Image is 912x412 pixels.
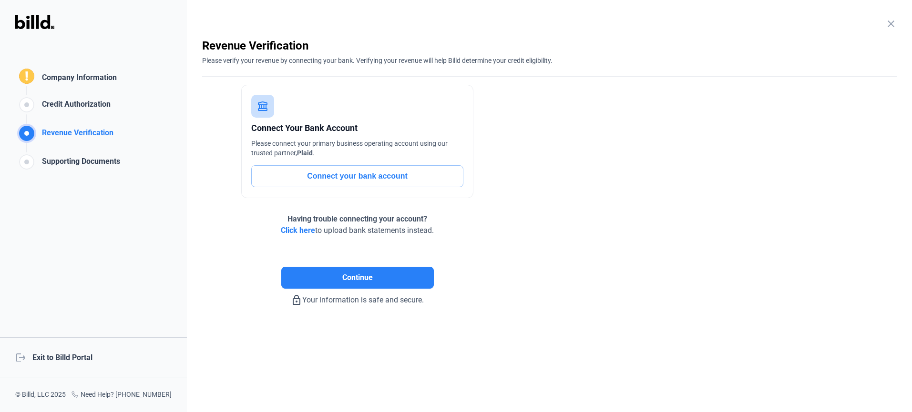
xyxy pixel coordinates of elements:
[202,53,897,65] div: Please verify your revenue by connecting your bank. Verifying your revenue will help Billd determ...
[251,165,463,187] button: Connect your bank account
[15,352,25,362] mat-icon: logout
[38,127,113,143] div: Revenue Verification
[38,156,120,171] div: Supporting Documents
[287,214,427,223] span: Having trouble connecting your account?
[297,149,313,157] span: Plaid
[251,139,463,158] div: Please connect your primary business operating account using our trusted partner, .
[281,213,434,236] div: to upload bank statements instead.
[291,294,302,306] mat-icon: lock_outline
[38,99,111,114] div: Credit Authorization
[202,289,512,306] div: Your information is safe and secure.
[281,226,315,235] span: Click here
[71,390,172,401] div: Need Help? [PHONE_NUMBER]
[38,72,117,86] div: Company Information
[251,121,463,135] div: Connect Your Bank Account
[281,267,434,289] button: Continue
[885,18,897,30] mat-icon: close
[202,38,897,53] div: Revenue Verification
[15,390,66,401] div: © Billd, LLC 2025
[15,15,54,29] img: Billd Logo
[342,272,373,283] span: Continue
